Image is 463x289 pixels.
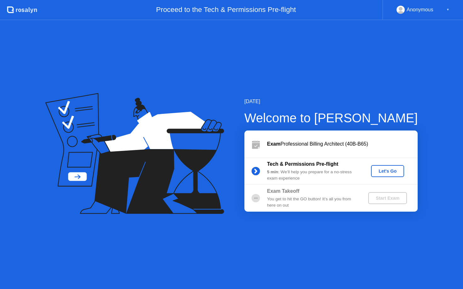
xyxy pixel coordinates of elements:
[368,192,407,204] button: Start Exam
[244,108,418,127] div: Welcome to [PERSON_NAME]
[446,6,449,14] div: ▼
[267,196,358,209] div: You get to hit the GO button! It’s all you from here on out
[267,170,278,174] b: 5 min
[374,169,402,174] div: Let's Go
[371,165,404,177] button: Let's Go
[267,169,358,182] div: : We’ll help you prepare for a no-stress exam experience
[371,196,404,201] div: Start Exam
[267,188,300,194] b: Exam Takeoff
[267,161,338,167] b: Tech & Permissions Pre-flight
[244,98,418,105] div: [DATE]
[267,141,281,147] b: Exam
[407,6,433,14] div: Anonymous
[267,140,418,148] div: Professional Billing Architect (40B-B65)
